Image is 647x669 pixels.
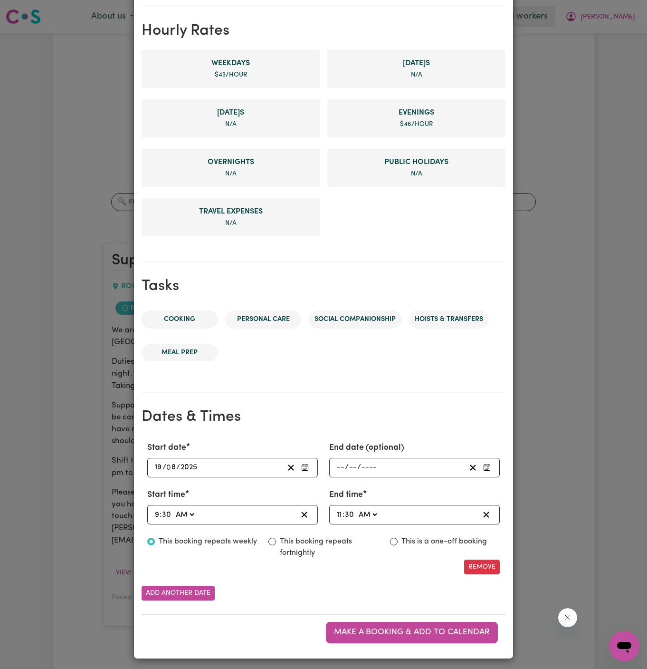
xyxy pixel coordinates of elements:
input: -- [154,508,160,521]
label: This booking repeats weekly [159,536,257,547]
li: Personal care [225,310,301,329]
input: -- [349,461,357,474]
label: This is a one-off booking [401,536,487,547]
span: / [162,463,166,472]
button: Clear End date (optional) [466,461,480,474]
span: : [160,511,162,519]
input: -- [167,461,176,474]
span: not specified [225,171,237,177]
button: Clear Start date [284,461,298,474]
span: Saturday rate [335,58,498,69]
span: Public Holiday rate [335,156,498,168]
span: Sunday rate [149,107,312,118]
iframe: Close message [558,608,577,627]
span: Weekday rate [149,58,312,69]
h2: Dates & Times [142,408,505,426]
input: -- [336,461,345,474]
span: / [345,463,349,472]
input: -- [344,508,354,521]
label: Start time [147,489,185,501]
label: This booking repeats fortnightly [280,536,378,559]
li: Cooking [142,310,218,329]
span: : [343,511,344,519]
label: Start date [147,442,186,454]
button: Enter Start date [298,461,312,474]
li: Meal prep [142,344,218,362]
label: End time [329,489,363,501]
input: -- [336,508,343,521]
span: $ 46 /hour [400,121,433,127]
span: / [176,463,180,472]
button: Make a booking & add to calendar [326,622,498,643]
button: Enter End date (optional) [480,461,494,474]
span: Evening rate [335,107,498,118]
button: Add another date [142,586,215,601]
button: Remove this date/time [464,560,500,574]
span: / [357,463,361,472]
li: Social companionship [309,310,401,329]
input: -- [162,508,171,521]
label: End date (optional) [329,442,404,454]
span: 0 [166,464,171,471]
span: not specified [411,171,422,177]
span: Overnight rate [149,156,312,168]
span: Need any help? [6,7,57,14]
span: Travel Expense rate [149,206,312,217]
input: ---- [180,461,198,474]
span: not specified [411,72,422,78]
span: Make a booking & add to calendar [334,628,490,636]
input: -- [154,461,162,474]
h2: Tasks [142,277,505,295]
span: not specified [225,121,237,127]
span: not specified [225,220,237,226]
span: $ 43 /hour [215,72,247,78]
input: ---- [361,461,377,474]
iframe: Button to launch messaging window [609,631,639,661]
li: Hoists & transfers [409,310,489,329]
h2: Hourly Rates [142,22,505,40]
